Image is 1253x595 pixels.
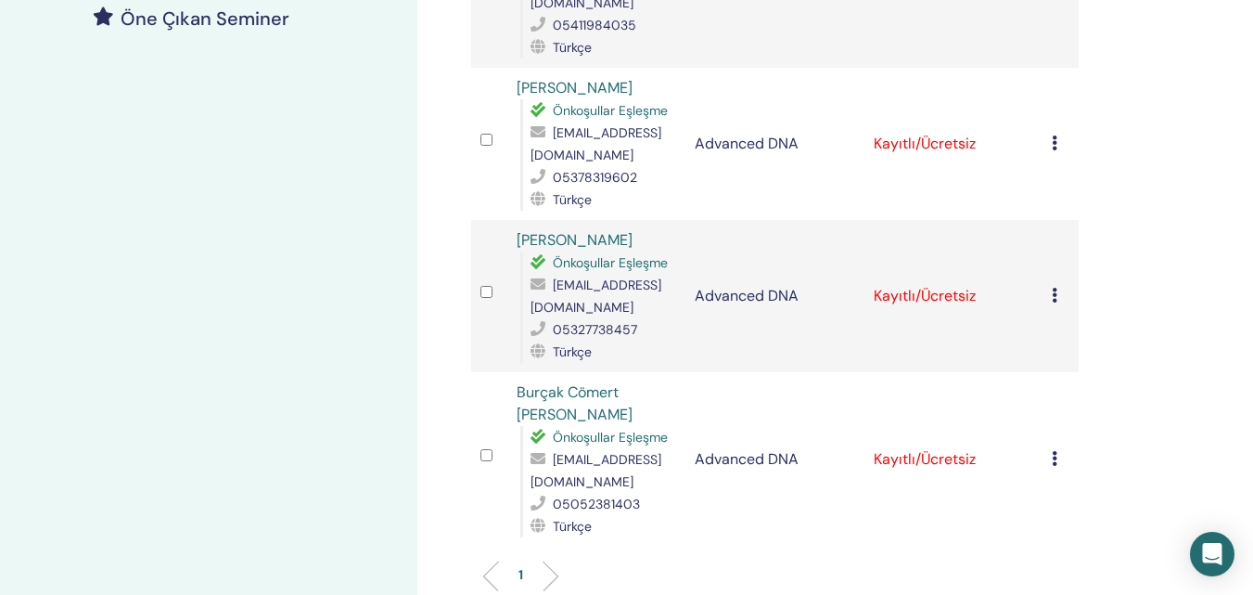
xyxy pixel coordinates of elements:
span: 05411984035 [553,17,636,33]
span: Önkoşullar Eşleşme [553,254,668,271]
span: [EMAIL_ADDRESS][DOMAIN_NAME] [531,124,661,163]
span: Önkoşullar Eşleşme [553,102,668,119]
span: 05327738457 [553,321,637,338]
a: Burçak Cömert [PERSON_NAME] [517,382,633,424]
span: 05378319602 [553,169,637,186]
p: 1 [518,565,523,585]
span: Önkoşullar Eşleşme [553,429,668,446]
a: [PERSON_NAME] [517,78,633,97]
td: Advanced DNA [685,68,864,220]
span: Türkçe [553,39,592,56]
span: [EMAIL_ADDRESS][DOMAIN_NAME] [531,277,661,316]
a: [PERSON_NAME] [517,230,633,250]
span: Türkçe [553,518,592,535]
div: Open Intercom Messenger [1190,532,1234,576]
span: Türkçe [553,191,592,208]
td: Advanced DNA [685,372,864,547]
span: 05052381403 [553,496,640,512]
td: Advanced DNA [685,220,864,372]
span: [EMAIL_ADDRESS][DOMAIN_NAME] [531,451,661,490]
span: Türkçe [553,343,592,360]
h4: Öne Çıkan Seminer [121,7,289,30]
